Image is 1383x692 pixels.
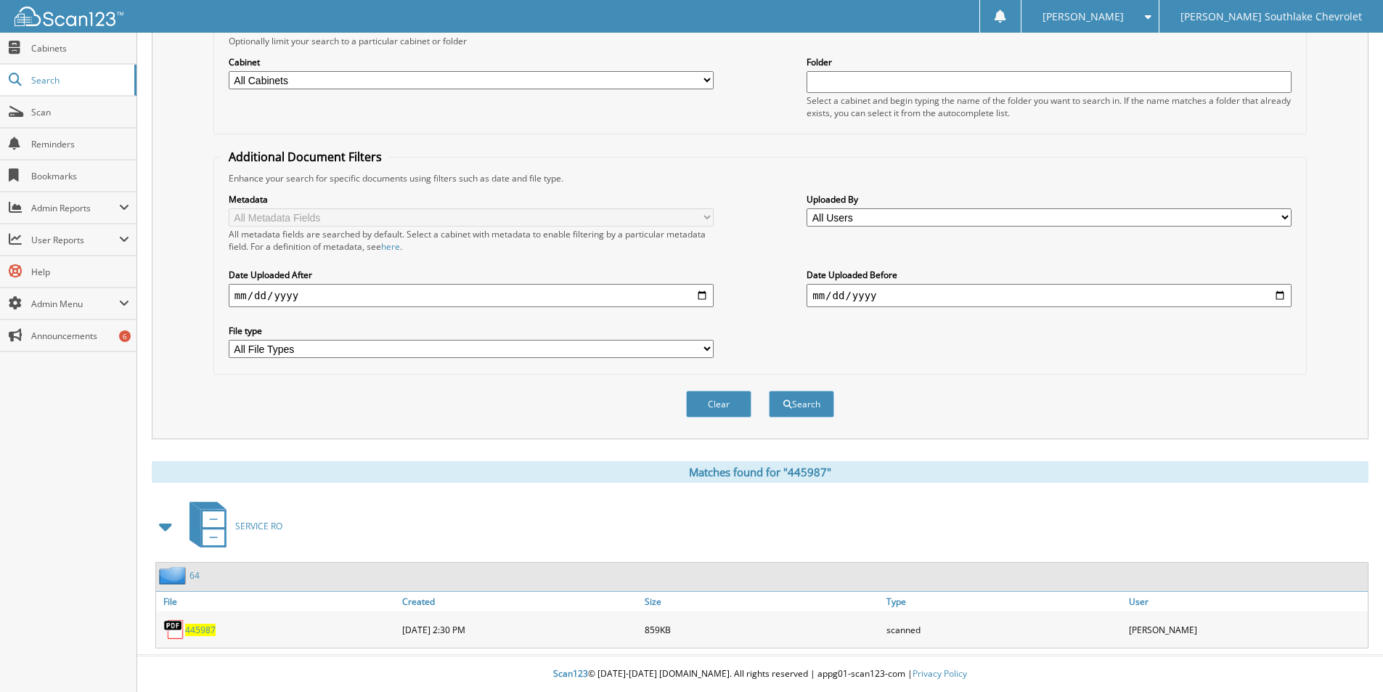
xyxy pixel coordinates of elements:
a: Type [883,592,1125,611]
div: Matches found for "445987" [152,461,1368,483]
button: Search [769,391,834,418]
span: Reminders [31,138,129,150]
label: File type [229,325,714,337]
a: Privacy Policy [913,667,967,680]
input: end [807,284,1292,307]
span: [PERSON_NAME] [1043,12,1124,21]
span: SERVICE RO [235,520,282,532]
a: 64 [189,569,200,582]
legend: Additional Document Filters [221,149,389,165]
a: File [156,592,399,611]
input: start [229,284,714,307]
span: Help [31,266,129,278]
div: All metadata fields are searched by default. Select a cabinet with metadata to enable filtering b... [229,228,714,253]
iframe: Chat Widget [1310,622,1383,692]
label: Uploaded By [807,193,1292,205]
div: [DATE] 2:30 PM [399,615,641,644]
div: Optionally limit your search to a particular cabinet or folder [221,35,1299,47]
div: Enhance your search for specific documents using filters such as date and file type. [221,172,1299,184]
a: 445987 [185,624,216,636]
label: Folder [807,56,1292,68]
span: Admin Menu [31,298,119,310]
a: Size [641,592,884,611]
span: Admin Reports [31,202,119,214]
label: Cabinet [229,56,714,68]
span: Search [31,74,127,86]
label: Metadata [229,193,714,205]
span: [PERSON_NAME] Southlake Chevrolet [1180,12,1362,21]
a: Created [399,592,641,611]
span: Cabinets [31,42,129,54]
span: Scan123 [553,667,588,680]
a: SERVICE RO [181,497,282,555]
button: Clear [686,391,751,418]
a: here [381,240,400,253]
img: PDF.png [163,619,185,640]
label: Date Uploaded Before [807,269,1292,281]
div: 6 [119,330,131,342]
img: folder2.png [159,566,189,585]
span: User Reports [31,234,119,246]
div: 859KB [641,615,884,644]
img: scan123-logo-white.svg [15,7,123,26]
div: scanned [883,615,1125,644]
div: [PERSON_NAME] [1125,615,1368,644]
div: © [DATE]-[DATE] [DOMAIN_NAME]. All rights reserved | appg01-scan123-com | [137,656,1383,692]
span: Scan [31,106,129,118]
a: User [1125,592,1368,611]
label: Date Uploaded After [229,269,714,281]
div: Select a cabinet and begin typing the name of the folder you want to search in. If the name match... [807,94,1292,119]
span: Announcements [31,330,129,342]
span: Bookmarks [31,170,129,182]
